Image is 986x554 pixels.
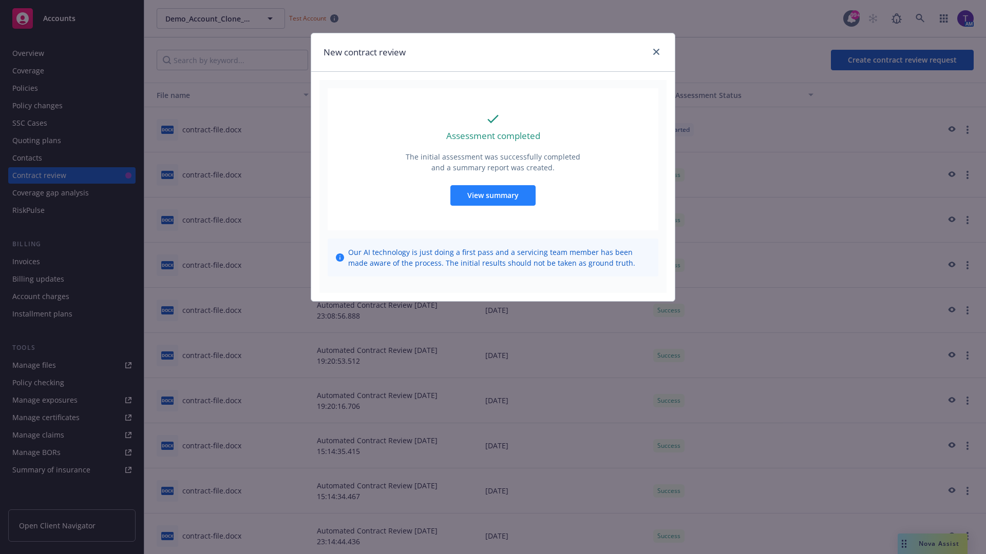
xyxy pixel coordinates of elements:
h1: New contract review [324,46,406,59]
span: View summary [467,190,519,200]
button: View summary [450,185,536,206]
p: The initial assessment was successfully completed and a summary report was created. [405,151,581,173]
a: close [650,46,662,58]
p: Assessment completed [446,129,540,143]
span: Our AI technology is just doing a first pass and a servicing team member has been made aware of t... [348,247,650,268]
